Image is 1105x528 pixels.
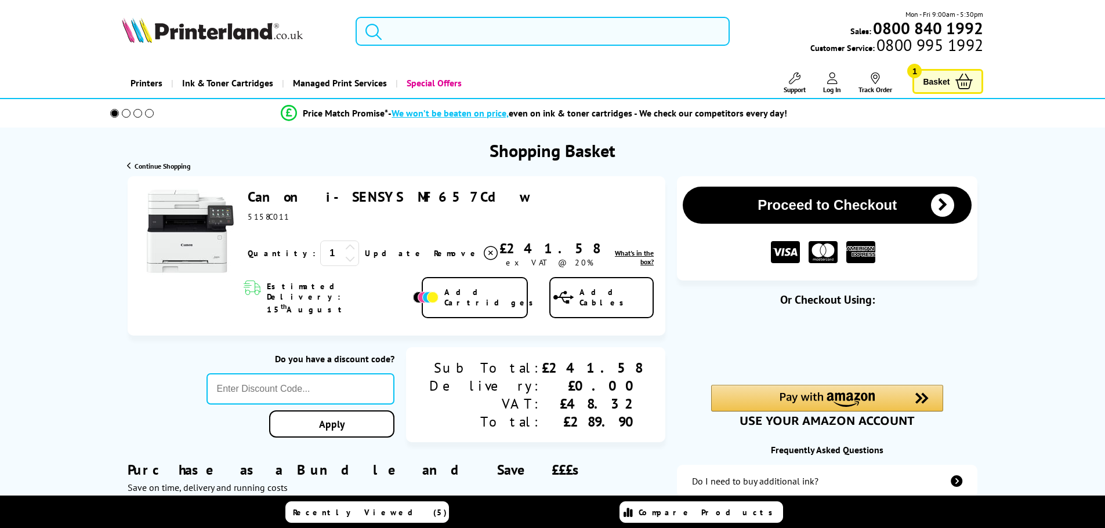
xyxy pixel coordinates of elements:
a: Canon i-SENSYS MF657Cdw [248,188,530,206]
span: Support [784,85,806,94]
span: Ink & Toner Cartridges [182,68,273,98]
div: Do I need to buy additional ink? [692,475,818,487]
div: Or Checkout Using: [677,292,977,307]
a: Recently Viewed (5) [285,501,449,523]
img: Canon i-SENSYS MF657Cdw [147,188,234,275]
span: Quantity: [248,248,316,258]
a: Special Offers [396,68,470,98]
b: 0800 840 1992 [873,17,983,39]
img: MASTER CARD [809,241,838,264]
a: Printers [122,68,171,98]
a: 0800 840 1992 [871,23,983,34]
div: £48.32 [542,395,642,413]
div: Frequently Asked Questions [677,444,977,456]
span: Recently Viewed (5) [293,507,447,518]
div: £241.58 [499,239,600,257]
a: lnk_inthebox [600,249,654,266]
div: VAT: [429,395,542,413]
a: Track Order [858,72,892,94]
div: Delivery: [429,377,542,395]
span: Mon - Fri 9:00am - 5:30pm [905,9,983,20]
span: 0800 995 1992 [875,39,983,50]
span: Remove [434,248,480,258]
span: What's in the box? [615,249,654,266]
a: Delete item from your basket [434,245,499,262]
a: Log In [823,72,841,94]
span: Estimated Delivery: 15 August [267,281,410,315]
img: American Express [846,241,875,264]
span: Price Match Promise* [303,107,388,119]
button: Proceed to Checkout [683,187,972,224]
a: Continue Shopping [127,162,190,170]
input: Enter Discount Code... [206,373,395,405]
a: Ink & Toner Cartridges [171,68,282,98]
div: Sub Total: [429,359,542,377]
div: - even on ink & toner cartridges - We check our competitors every day! [388,107,787,119]
span: Log In [823,85,841,94]
span: 5158C011 [248,212,289,222]
div: £289.90 [542,413,642,431]
a: Apply [269,410,394,438]
a: Update [365,248,425,258]
a: Compare Products [619,501,783,523]
img: Printerland Logo [122,17,303,43]
a: Basket 1 [912,69,983,94]
div: Save on time, delivery and running costs [128,482,665,493]
span: Continue Shopping [135,162,190,170]
span: Basket [923,74,950,89]
a: Managed Print Services [282,68,396,98]
span: 1 [907,64,922,78]
img: Add Cartridges [413,292,439,303]
img: VISA [771,241,800,264]
span: ex VAT @ 20% [506,257,593,268]
li: modal_Promise [95,103,974,123]
a: Printerland Logo [122,17,342,45]
div: Do you have a discount code? [206,353,395,365]
span: Sales: [850,26,871,37]
span: We won’t be beaten on price, [392,107,509,119]
sup: th [281,302,287,311]
span: Add Cartridges [444,287,539,308]
a: Support [784,72,806,94]
h1: Shopping Basket [490,139,615,162]
div: Amazon Pay - Use your Amazon account [711,385,943,425]
div: Total: [429,413,542,431]
span: Customer Service: [810,39,983,53]
span: Compare Products [639,507,779,518]
div: £0.00 [542,377,642,395]
span: Add Cables [579,287,653,308]
a: additional-ink [677,465,977,497]
div: Purchase as a Bundle and Save £££s [128,443,665,493]
div: £241.58 [542,359,642,377]
iframe: PayPal [711,326,943,352]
